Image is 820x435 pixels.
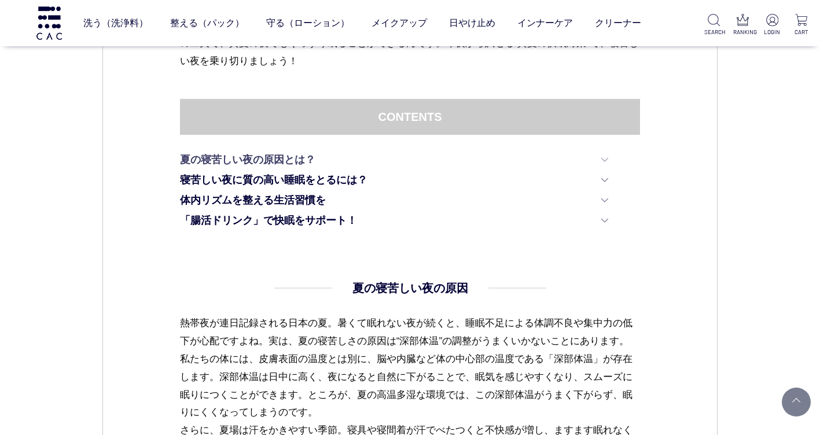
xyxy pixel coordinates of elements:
a: 日やけ止め [449,7,495,39]
a: 「腸活ドリンク」で快眠をサポート！ [180,213,608,228]
dt: CONTENTS [180,99,641,135]
a: メイクアップ [372,7,427,39]
a: インナーケア [517,7,573,39]
a: RANKING [733,14,752,36]
p: LOGIN [763,28,781,36]
a: LOGIN [763,14,781,36]
a: 洗う（洗浄料） [83,7,148,39]
img: logo [35,6,64,39]
p: RANKING [733,28,752,36]
a: 体内リズムを整える生活習慣を [180,193,608,208]
h4: 夏の寝苦しい夜の原因 [352,279,468,297]
a: 寝苦しい夜に質の高い睡眠をとるには？ [180,172,608,188]
a: CART [792,14,811,36]
a: 夏の寝苦しい夜の原因とは？ [180,152,608,168]
a: SEARCH [704,14,723,36]
a: クリーナー [595,7,641,39]
a: 守る（ローション） [266,7,350,39]
p: CART [792,28,811,36]
a: 整える（パック） [170,7,244,39]
p: SEARCH [704,28,723,36]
